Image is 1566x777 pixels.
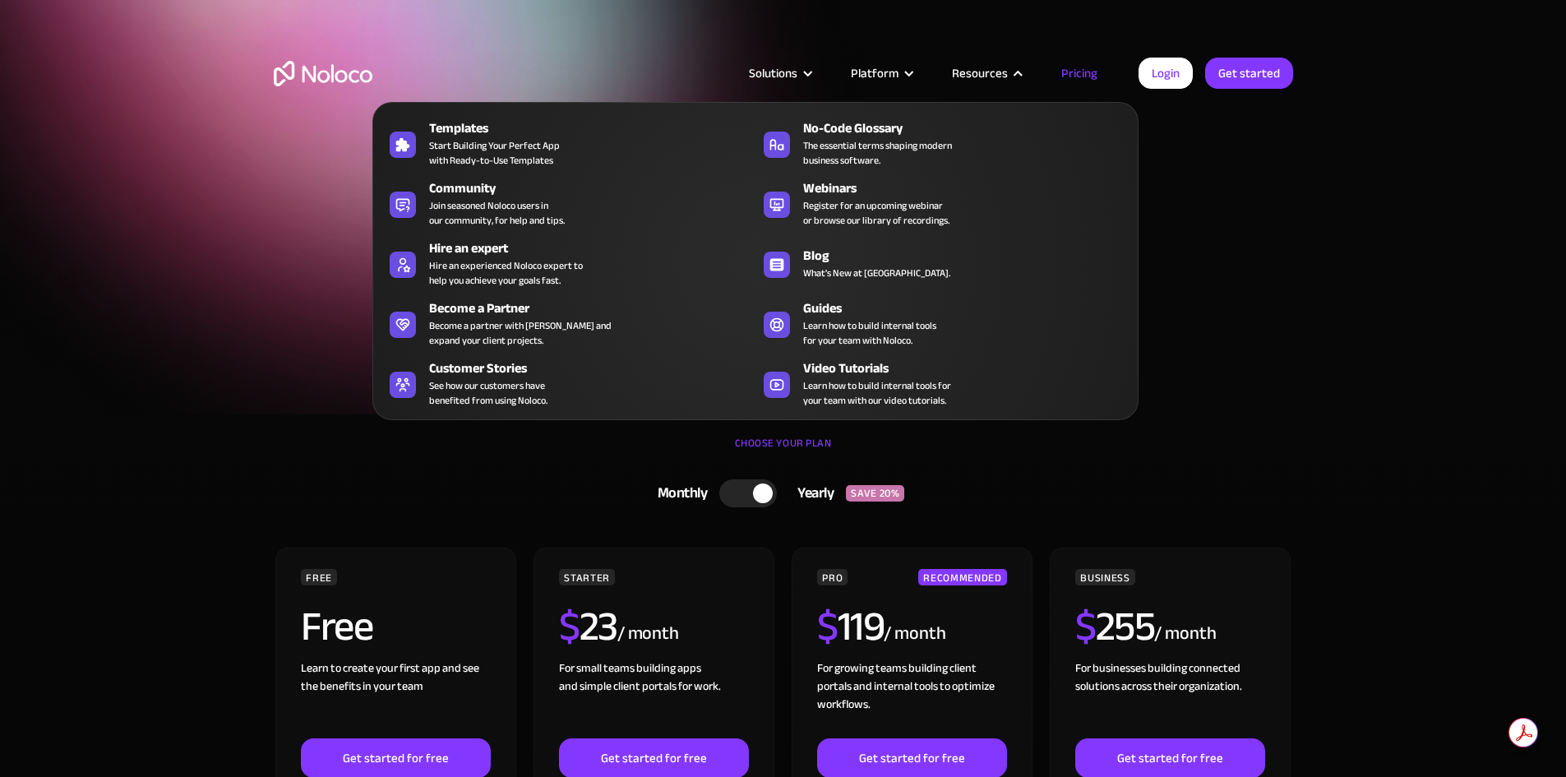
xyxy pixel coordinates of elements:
div: Resources [952,62,1008,84]
span: Learn how to build internal tools for your team with Noloco. [803,318,936,348]
h2: 23 [559,606,617,647]
div: Become a Partner [429,298,763,318]
a: Get started [1205,58,1293,89]
div: FREE [301,569,337,585]
a: Hire an expertHire an experienced Noloco expert tohelp you achieve your goals fast. [381,235,755,291]
span: Learn how to build internal tools for your team with our video tutorials. [803,378,951,408]
span: See how our customers have benefited from using Noloco. [429,378,547,408]
div: STARTER [559,569,614,585]
a: GuidesLearn how to build internal toolsfor your team with Noloco. [755,295,1129,351]
div: CHOOSE YOUR PLAN [274,431,1293,472]
nav: Resources [372,79,1139,420]
div: For businesses building connected solutions across their organization. ‍ [1075,659,1264,738]
span: Register for an upcoming webinar or browse our library of recordings. [803,198,949,228]
a: Become a PartnerBecome a partner with [PERSON_NAME] andexpand your client projects. [381,295,755,351]
div: Guides [803,298,1137,318]
div: BUSINESS [1075,569,1134,585]
div: Community [429,178,763,198]
span: $ [559,588,580,665]
div: Customer Stories [429,358,763,378]
div: Solutions [728,62,830,84]
div: Solutions [749,62,797,84]
div: Hire an experienced Noloco expert to help you achieve your goals fast. [429,258,583,288]
div: Monthly [637,481,720,506]
a: Login [1139,58,1193,89]
div: Templates [429,118,763,138]
span: $ [1075,588,1096,665]
div: PRO [817,569,848,585]
div: Resources [931,62,1041,84]
h2: Free [301,606,372,647]
a: home [274,61,372,86]
div: Webinars [803,178,1137,198]
a: WebinarsRegister for an upcoming webinaror browse our library of recordings. [755,175,1129,231]
div: / month [884,621,945,647]
span: What's New at [GEOGRAPHIC_DATA]. [803,266,950,280]
a: Video TutorialsLearn how to build internal tools foryour team with our video tutorials. [755,355,1129,411]
div: Become a partner with [PERSON_NAME] and expand your client projects. [429,318,612,348]
a: No-Code GlossaryThe essential terms shaping modernbusiness software. [755,115,1129,171]
div: Platform [830,62,931,84]
div: Yearly [777,481,846,506]
div: For small teams building apps and simple client portals for work. ‍ [559,659,748,738]
h1: Flexible Pricing Designed for Business [274,140,1293,238]
a: Customer StoriesSee how our customers havebenefited from using Noloco. [381,355,755,411]
div: RECOMMENDED [918,569,1006,585]
a: TemplatesStart Building Your Perfect Appwith Ready-to-Use Templates [381,115,755,171]
div: No-Code Glossary [803,118,1137,138]
div: For growing teams building client portals and internal tools to optimize workflows. [817,659,1006,738]
h2: 119 [817,606,884,647]
div: / month [617,621,679,647]
div: SAVE 20% [846,485,904,502]
div: Hire an expert [429,238,763,258]
div: Video Tutorials [803,358,1137,378]
h2: 255 [1075,606,1154,647]
span: Start Building Your Perfect App with Ready-to-Use Templates [429,138,560,168]
span: Join seasoned Noloco users in our community, for help and tips. [429,198,565,228]
h2: Start for free. Upgrade to support your business at any stage. [274,255,1293,280]
span: The essential terms shaping modern business software. [803,138,952,168]
a: CommunityJoin seasoned Noloco users inour community, for help and tips. [381,175,755,231]
span: $ [817,588,838,665]
div: / month [1154,621,1216,647]
a: BlogWhat's New at [GEOGRAPHIC_DATA]. [755,235,1129,291]
a: Pricing [1041,62,1118,84]
div: Learn to create your first app and see the benefits in your team ‍ [301,659,490,738]
div: Platform [851,62,898,84]
div: Blog [803,246,1137,266]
